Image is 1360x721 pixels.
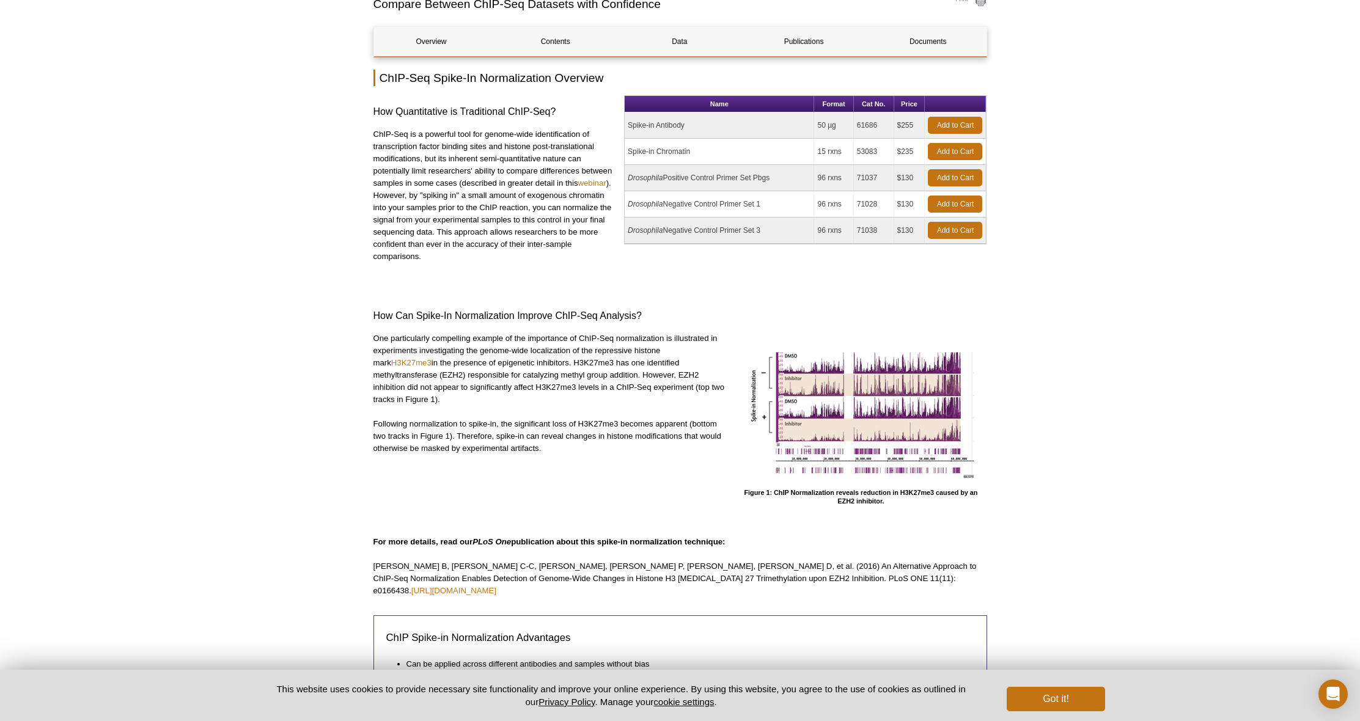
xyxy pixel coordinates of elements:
th: Cat No. [854,96,894,112]
h4: Figure 1: ChIP Normalization reveals reduction in H3K27me3 caused by an EZH2 inhibitor. [735,489,987,505]
th: Format [814,96,853,112]
td: 71028 [854,191,894,218]
p: One particularly compelling example of the importance of ChIP-Seq normalization is illustrated in... [373,332,726,406]
a: Documents [870,27,985,56]
td: $130 [894,165,925,191]
td: 96 rxns [814,191,853,218]
h3: How Quantitative is Traditional ChIP-Seq? [373,104,616,119]
button: cookie settings [653,697,714,707]
td: Spike-in Antibody [625,112,814,139]
p: [PERSON_NAME] B, [PERSON_NAME] C-C, [PERSON_NAME], [PERSON_NAME] P, [PERSON_NAME], [PERSON_NAME] ... [373,560,987,597]
i: Drosophila [628,174,663,182]
a: Add to Cart [928,169,982,186]
td: Positive Control Primer Set Pbgs [625,165,814,191]
div: Open Intercom Messenger [1318,679,1348,709]
a: Publications [746,27,861,56]
p: ChIP-Seq is a powerful tool for genome-wide identification of transcription factor binding sites ... [373,128,616,263]
a: Privacy Policy [538,697,595,707]
td: Negative Control Primer Set 1 [625,191,814,218]
td: 53083 [854,139,894,165]
td: 71038 [854,218,894,244]
a: H3K27me3 [391,358,432,367]
em: PLoS One [472,537,511,546]
td: $255 [894,112,925,139]
a: Add to Cart [928,117,982,134]
a: Contents [498,27,613,56]
td: $130 [894,218,925,244]
td: 61686 [854,112,894,139]
strong: For more details, read our publication about this spike-in normalization technique: [373,537,726,546]
i: Drosophila [628,226,663,235]
a: Add to Cart [928,222,982,239]
td: Spike-in Chromatin [625,139,814,165]
a: [URL][DOMAIN_NAME] [411,586,496,595]
th: Name [625,96,814,112]
button: Got it! [1007,687,1105,711]
a: Overview [374,27,489,56]
p: Following normalization to spike-in, the significant loss of H3K27me3 becomes apparent (bottom tw... [373,418,726,455]
a: Add to Cart [928,196,982,213]
td: 50 µg [814,112,853,139]
i: Drosophila [628,200,663,208]
td: $235 [894,139,925,165]
td: 71037 [854,165,894,191]
td: 96 rxns [814,218,853,244]
a: Add to Cart [928,143,982,160]
p: This website uses cookies to provide necessary site functionality and improve your online experie... [255,683,987,708]
a: webinar [578,178,606,188]
td: 15 rxns [814,139,853,165]
li: Can be applied across different antibodies and samples without bias [406,654,962,670]
td: Negative Control Primer Set 3 [625,218,814,244]
h3: How Can Spike-In Normalization Improve ChIP-Seq Analysis? [373,309,987,323]
th: Price [894,96,925,112]
img: ChIP Normalization reveals changes in H3K27me3 levels following treatment with EZH2 inhibitor. [738,332,983,485]
td: $130 [894,191,925,218]
h2: ChIP-Seq Spike-In Normalization Overview [373,70,987,86]
a: Data [622,27,737,56]
td: 96 rxns [814,165,853,191]
h2: ChIP Spike-in Normalization Advantages [386,631,974,645]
